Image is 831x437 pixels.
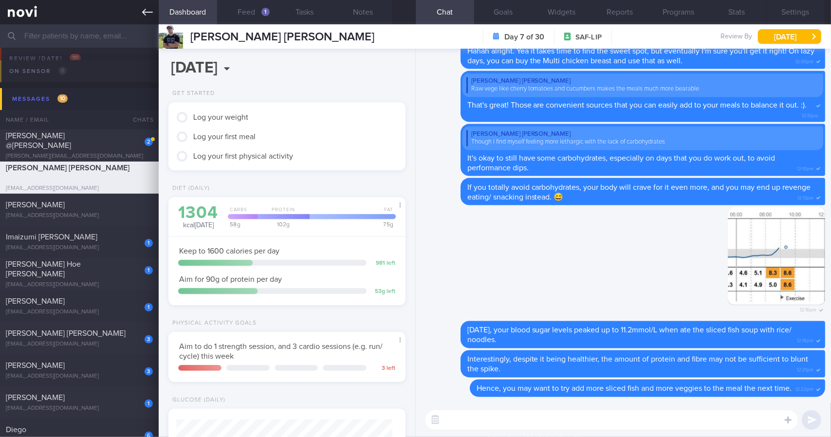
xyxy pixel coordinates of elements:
[797,163,813,172] span: 12:10pm
[758,29,821,44] button: [DATE]
[307,207,396,219] div: Fat
[466,130,819,138] div: [PERSON_NAME] [PERSON_NAME]
[467,101,807,109] span: That's great! Those are convenient sources that you can easily add to your meals to balance it ou...
[179,247,279,255] span: Keep to 1600 calories per day
[467,183,811,201] span: If you totally avoid carbohydrates, your body will crave for it even more, and you may end up rev...
[255,221,310,227] div: 102 g
[190,31,374,43] span: [PERSON_NAME] [PERSON_NAME]
[466,138,819,146] div: Though I find myself feeling more lethargic with the lack of carbohydrates
[6,373,153,380] div: [EMAIL_ADDRESS][DOMAIN_NAME]
[168,320,257,327] div: Physical Activity Goals
[797,364,813,374] span: 12:21pm
[371,288,396,295] div: 53 g left
[6,362,65,369] span: [PERSON_NAME]
[145,335,153,344] div: 3
[178,204,218,230] div: kcal [DATE]
[145,138,153,146] div: 2
[6,405,153,412] div: [EMAIL_ADDRESS][DOMAIN_NAME]
[255,207,310,219] div: Protein
[6,233,97,241] span: Imaizumi [PERSON_NAME]
[7,65,69,78] div: On sensor
[6,281,153,289] div: [EMAIL_ADDRESS][DOMAIN_NAME]
[168,185,210,192] div: Diet (Daily)
[504,32,544,42] strong: Day 7 of 30
[797,192,813,201] span: 12:13pm
[179,275,282,283] span: Aim for 90g of protein per day
[145,400,153,408] div: 1
[6,341,153,348] div: [EMAIL_ADDRESS][DOMAIN_NAME]
[467,356,809,373] span: Interestingly, despite it being healthier, the amount of protein and fibre may not be sufficient ...
[467,327,792,344] span: [DATE], your blood sugar levels peaked up to 11.2mmol/L when ate the sliced fish soup with rice/ ...
[225,221,258,227] div: 58 g
[575,33,602,42] span: SAF-LIP
[145,266,153,274] div: 1
[10,92,70,106] div: Messages
[6,132,71,149] span: [PERSON_NAME] @[PERSON_NAME]
[466,85,819,93] div: Raw vege like cherry tomatoes and cucumbers makes the meals much more bearable
[58,67,67,75] span: 0
[6,426,26,434] span: Diego
[307,221,396,227] div: 75 g
[6,185,153,192] div: [EMAIL_ADDRESS][DOMAIN_NAME]
[6,394,65,401] span: [PERSON_NAME]
[168,90,215,97] div: Get Started
[6,244,153,252] div: [EMAIL_ADDRESS][DOMAIN_NAME]
[6,212,153,219] div: [EMAIL_ADDRESS][DOMAIN_NAME]
[6,153,153,160] div: [PERSON_NAME][EMAIL_ADDRESS][DOMAIN_NAME]
[6,329,126,337] span: [PERSON_NAME] [PERSON_NAME]
[477,385,792,393] span: Hence, you may want to try add more sliced fish and more veggies to the meal the next time.
[466,77,819,85] div: [PERSON_NAME] [PERSON_NAME]
[6,297,65,305] span: [PERSON_NAME]
[797,335,813,345] span: 12:18pm
[720,33,752,41] span: Review By
[802,110,818,119] span: 12:10pm
[57,94,68,103] span: 10
[178,204,218,221] div: 1304
[795,56,813,65] span: 12:09pm
[145,367,153,376] div: 3
[467,154,776,172] span: It's okay to still have some carbohydrates, especially on days that you do work out, to avoid per...
[261,8,270,16] div: 1
[371,365,396,372] div: 3 left
[795,384,813,393] span: 12:22pm
[120,110,159,129] div: Chats
[225,207,258,219] div: Carbs
[145,239,153,247] div: 1
[371,260,396,267] div: 981 left
[145,303,153,311] div: 1
[800,305,816,314] span: 12:16pm
[6,201,65,209] span: [PERSON_NAME]
[168,397,225,404] div: Glucose (Daily)
[728,207,825,305] img: Photo by Sylvester
[6,260,81,278] span: [PERSON_NAME] Hoe [PERSON_NAME]
[6,309,153,316] div: [EMAIL_ADDRESS][DOMAIN_NAME]
[6,164,129,172] span: [PERSON_NAME] [PERSON_NAME]
[179,343,383,360] span: Aim to do 1 strength session, and 3 cardio sessions (e.g. run/ cycle) this week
